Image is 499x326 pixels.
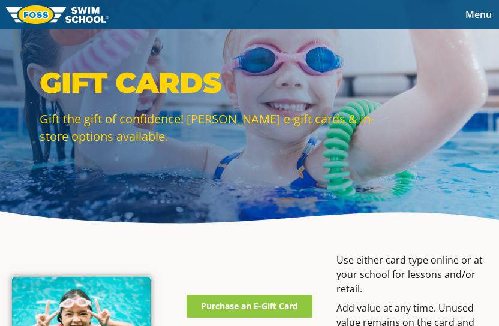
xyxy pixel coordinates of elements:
span: Purchase an E-Gift Card [201,302,298,310]
span: Use either card type online or at your school for lessons and/or retail. [336,253,483,295]
button: Toggle navigation [458,5,499,23]
img: FOSS Swim School Logo [6,5,109,24]
span: Menu [465,8,492,21]
p: Gift Cards [40,65,387,101]
p: Gift the gift of confidence! [PERSON_NAME] e-gift cards & in-store options available. [40,110,387,145]
a: Purchase an E-Gift Card [187,295,312,318]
